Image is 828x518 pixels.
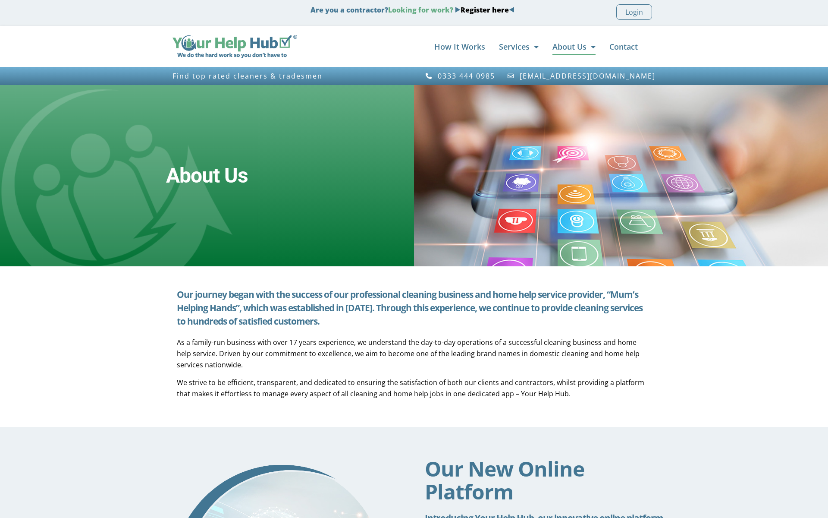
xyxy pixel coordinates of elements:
[177,337,651,370] p: As a family-run business with over 17 years experience, we understand the day-to-day operations o...
[616,4,652,20] a: Login
[388,5,453,15] span: Looking for work?
[552,38,596,55] a: About Us
[166,163,248,188] h2: About Us
[434,38,485,55] a: How It Works
[172,35,297,58] img: Your Help Hub Wide Logo
[306,38,638,55] nav: Menu
[172,72,410,80] h3: Find top rated cleaners & tradesmen
[436,72,495,80] span: 0333 444 0985
[455,7,461,13] img: Blue Arrow - Right
[509,7,514,13] img: Blue Arrow - Left
[310,5,514,15] strong: Are you a contractor?
[507,72,656,80] a: [EMAIL_ADDRESS][DOMAIN_NAME]
[517,72,655,80] span: [EMAIL_ADDRESS][DOMAIN_NAME]
[177,377,651,399] p: We strive to be efficient, transparent, and dedicated to ensuring the satisfaction of both our cl...
[609,38,638,55] a: Contact
[425,457,668,503] h2: Our New Online Platform
[499,38,539,55] a: Services
[425,72,495,80] a: 0333 444 0985
[461,5,509,15] a: Register here
[625,6,643,18] span: Login
[177,288,651,328] h5: Our journey began with the success of our professional cleaning business and home help service pr...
